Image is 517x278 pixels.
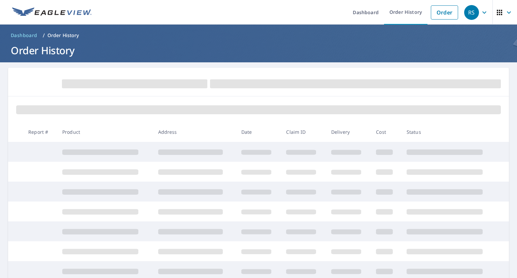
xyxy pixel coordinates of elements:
[8,30,40,41] a: Dashboard
[11,32,37,39] span: Dashboard
[464,5,479,20] div: RS
[57,122,153,142] th: Product
[47,32,79,39] p: Order History
[431,5,458,20] a: Order
[326,122,371,142] th: Delivery
[12,7,92,18] img: EV Logo
[8,43,509,57] h1: Order History
[43,31,45,39] li: /
[236,122,281,142] th: Date
[281,122,325,142] th: Claim ID
[153,122,236,142] th: Address
[23,122,57,142] th: Report #
[8,30,509,41] nav: breadcrumb
[371,122,401,142] th: Cost
[401,122,497,142] th: Status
